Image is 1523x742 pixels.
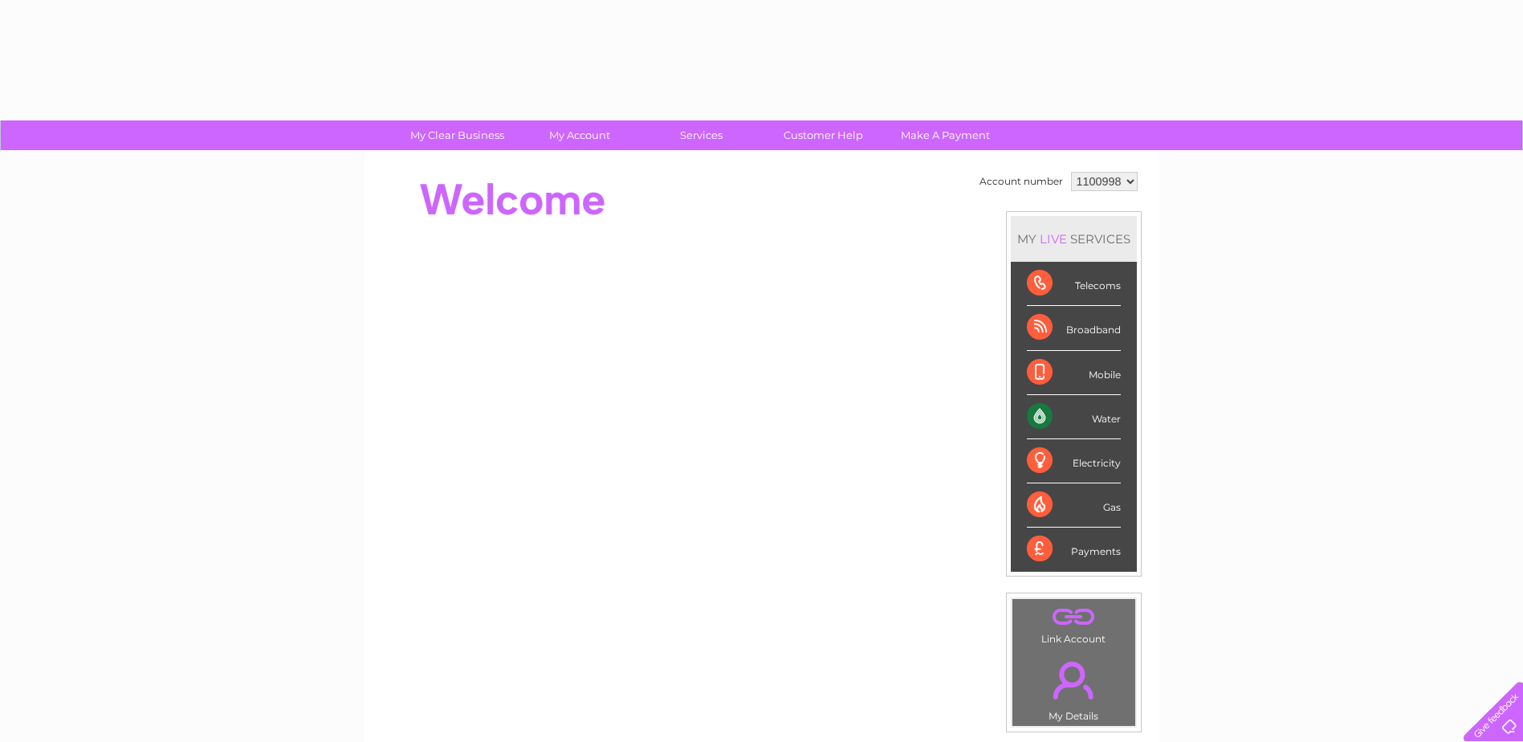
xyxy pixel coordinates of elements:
[1012,598,1136,649] td: Link Account
[1012,648,1136,727] td: My Details
[1016,652,1131,708] a: .
[1027,439,1121,483] div: Electricity
[879,120,1012,150] a: Make A Payment
[1027,395,1121,439] div: Water
[391,120,523,150] a: My Clear Business
[1027,483,1121,528] div: Gas
[975,168,1067,195] td: Account number
[1027,262,1121,306] div: Telecoms
[1027,306,1121,350] div: Broadband
[1027,351,1121,395] div: Mobile
[1016,603,1131,631] a: .
[513,120,645,150] a: My Account
[757,120,890,150] a: Customer Help
[1011,216,1137,262] div: MY SERVICES
[635,120,768,150] a: Services
[1027,528,1121,571] div: Payments
[1036,231,1070,247] div: LIVE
